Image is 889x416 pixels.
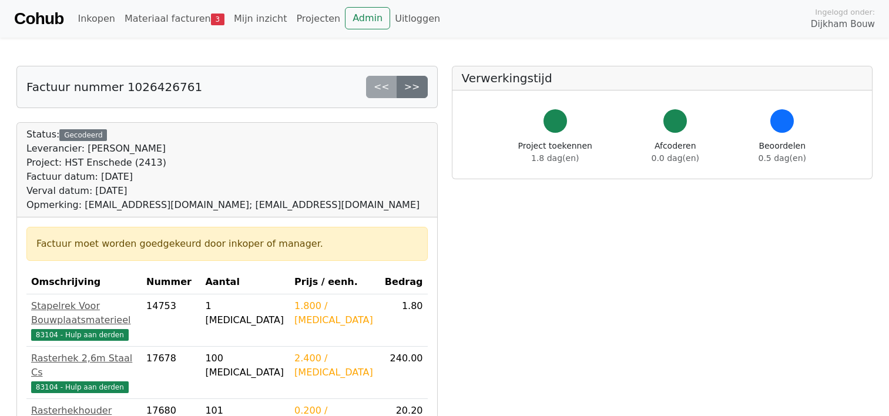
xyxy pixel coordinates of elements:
th: Aantal [200,270,290,294]
span: Ingelogd onder: [815,6,875,18]
div: Opmerking: [EMAIL_ADDRESS][DOMAIN_NAME]; [EMAIL_ADDRESS][DOMAIN_NAME] [26,198,420,212]
div: 100 [MEDICAL_DATA] [205,351,285,380]
div: Factuur datum: [DATE] [26,170,420,184]
div: Afcoderen [652,140,699,165]
span: 83104 - Hulp aan derden [31,381,129,393]
a: Uitloggen [390,7,445,31]
div: Project toekennen [518,140,592,165]
div: Rasterhek 2,6m Staal Cs [31,351,137,380]
a: Admin [345,7,390,29]
div: 2.400 / [MEDICAL_DATA] [294,351,375,380]
div: Factuur moet worden goedgekeurd door inkoper of manager. [36,237,418,251]
div: Stapelrek Voor Bouwplaatsmaterieel [31,299,137,327]
a: Cohub [14,5,63,33]
a: Rasterhek 2,6m Staal Cs83104 - Hulp aan derden [31,351,137,394]
a: Mijn inzicht [229,7,292,31]
div: Status: [26,128,420,212]
span: 3 [211,14,224,25]
th: Nummer [142,270,200,294]
a: >> [397,76,428,98]
th: Prijs / eenh. [290,270,380,294]
th: Omschrijving [26,270,142,294]
div: 1.800 / [MEDICAL_DATA] [294,299,375,327]
th: Bedrag [380,270,428,294]
div: Verval datum: [DATE] [26,184,420,198]
td: 14753 [142,294,200,347]
a: Materiaal facturen3 [120,7,229,31]
span: 83104 - Hulp aan derden [31,329,129,341]
a: Inkopen [73,7,119,31]
span: 1.8 dag(en) [531,153,579,163]
h5: Verwerkingstijd [462,71,863,85]
div: Leverancier: [PERSON_NAME] [26,142,420,156]
span: 0.5 dag(en) [759,153,806,163]
div: Gecodeerd [59,129,107,141]
a: Projecten [291,7,345,31]
div: 1 [MEDICAL_DATA] [205,299,285,327]
span: Dijkham Bouw [811,18,875,31]
a: Stapelrek Voor Bouwplaatsmaterieel83104 - Hulp aan derden [31,299,137,341]
span: 0.0 dag(en) [652,153,699,163]
div: Project: HST Enschede (2413) [26,156,420,170]
td: 17678 [142,347,200,399]
td: 240.00 [380,347,428,399]
td: 1.80 [380,294,428,347]
div: Beoordelen [759,140,806,165]
h5: Factuur nummer 1026426761 [26,80,202,94]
